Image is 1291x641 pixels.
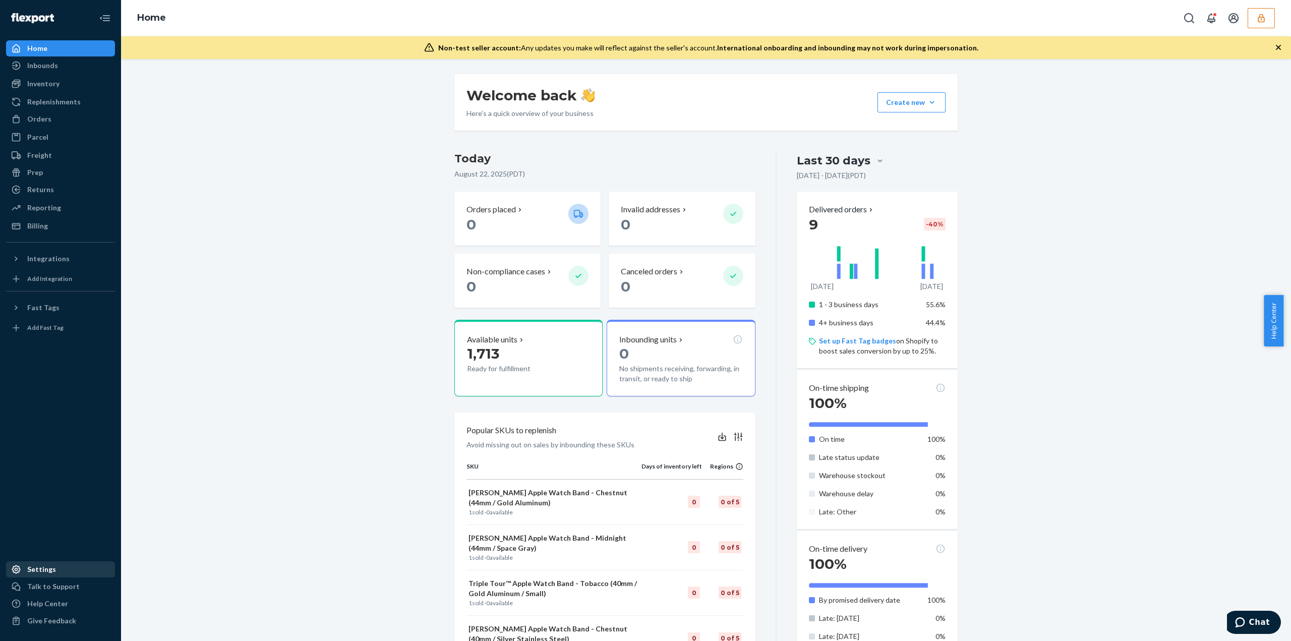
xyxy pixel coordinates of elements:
[719,587,741,599] div: 0 of 5
[609,254,755,308] button: Canceled orders 0
[809,555,847,572] span: 100%
[819,489,918,499] p: Warehouse delay
[1264,295,1283,346] button: Help Center
[688,541,700,553] div: 0
[6,561,115,577] a: Settings
[468,578,639,599] p: Triple Tour™ Apple Watch Band - Tobacco (40mm / Gold Aluminum / Small)
[935,489,946,498] span: 0%
[468,554,472,561] span: 1
[809,543,867,555] p: On-time delivery
[27,203,61,213] div: Reporting
[797,170,866,181] p: [DATE] - [DATE] ( PDT )
[927,435,946,443] span: 100%
[619,334,677,345] p: Inbounding units
[467,345,499,362] span: 1,713
[27,323,64,332] div: Add Fast Tag
[6,300,115,316] button: Fast Tags
[466,108,595,119] p: Here’s a quick overview of your business
[466,86,595,104] h1: Welcome back
[819,613,918,623] p: Late: [DATE]
[819,300,918,310] p: 1 - 3 business days
[926,300,946,309] span: 55.6%
[468,599,472,607] span: 1
[6,613,115,629] button: Give Feedback
[1227,611,1281,636] iframe: Opens a widget where you can chat to one of our agents
[819,336,946,356] p: on Shopify to boost sales conversion by up to 25%.
[27,254,70,264] div: Integrations
[454,320,603,396] button: Available units1,713Ready for fulfillment
[466,278,476,295] span: 0
[809,382,869,394] p: On-time shipping
[809,394,847,412] span: 100%
[466,440,634,450] p: Avoid missing out on sales by inbounding these SKUs
[27,564,56,574] div: Settings
[6,596,115,612] a: Help Center
[468,508,639,516] p: sold · available
[819,318,918,328] p: 4+ business days
[486,554,490,561] span: 0
[719,541,741,553] div: 0 of 5
[926,318,946,327] span: 44.4%
[641,462,702,479] th: Days of inventory left
[621,216,630,233] span: 0
[809,216,818,233] span: 9
[6,76,115,92] a: Inventory
[6,111,115,127] a: Orders
[27,221,48,231] div: Billing
[6,182,115,198] a: Returns
[621,204,680,215] p: Invalid addresses
[6,578,115,595] button: Talk to Support
[809,204,875,215] button: Delivered orders
[137,12,166,23] a: Home
[454,169,755,179] p: August 22, 2025 ( PDT )
[688,496,700,508] div: 0
[6,147,115,163] a: Freight
[454,254,601,308] button: Non-compliance cases 0
[466,204,516,215] p: Orders placed
[621,278,630,295] span: 0
[27,150,52,160] div: Freight
[797,153,870,168] div: Last 30 days
[27,43,47,53] div: Home
[819,471,918,481] p: Warehouse stockout
[6,218,115,234] a: Billing
[619,364,742,384] p: No shipments receiving, forwarding, in transit, or ready to ship
[486,599,490,607] span: 0
[438,43,978,53] div: Any updates you make will reflect against the seller's account.
[1179,8,1199,28] button: Open Search Box
[935,632,946,640] span: 0%
[927,596,946,604] span: 100%
[6,94,115,110] a: Replenishments
[95,8,115,28] button: Close Navigation
[935,471,946,480] span: 0%
[6,200,115,216] a: Reporting
[129,4,174,33] ol: breadcrumbs
[819,434,918,444] p: On time
[924,218,946,230] div: -40 %
[877,92,946,112] button: Create new
[27,132,48,142] div: Parcel
[811,281,834,292] p: [DATE]
[6,57,115,74] a: Inbounds
[819,507,918,517] p: Late: Other
[467,334,517,345] p: Available units
[27,303,60,313] div: Fast Tags
[27,97,81,107] div: Replenishments
[27,599,68,609] div: Help Center
[467,364,560,374] p: Ready for fulfillment
[27,79,60,89] div: Inventory
[468,508,472,516] span: 1
[1223,8,1244,28] button: Open account menu
[702,462,743,471] div: Regions
[609,192,755,246] button: Invalid addresses 0
[607,320,755,396] button: Inbounding units0No shipments receiving, forwarding, in transit, or ready to ship
[438,43,521,52] span: Non-test seller account:
[6,251,115,267] button: Integrations
[466,216,476,233] span: 0
[466,266,545,277] p: Non-compliance cases
[27,167,43,178] div: Prep
[6,164,115,181] a: Prep
[619,345,629,362] span: 0
[468,553,639,562] p: sold · available
[27,274,72,283] div: Add Integration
